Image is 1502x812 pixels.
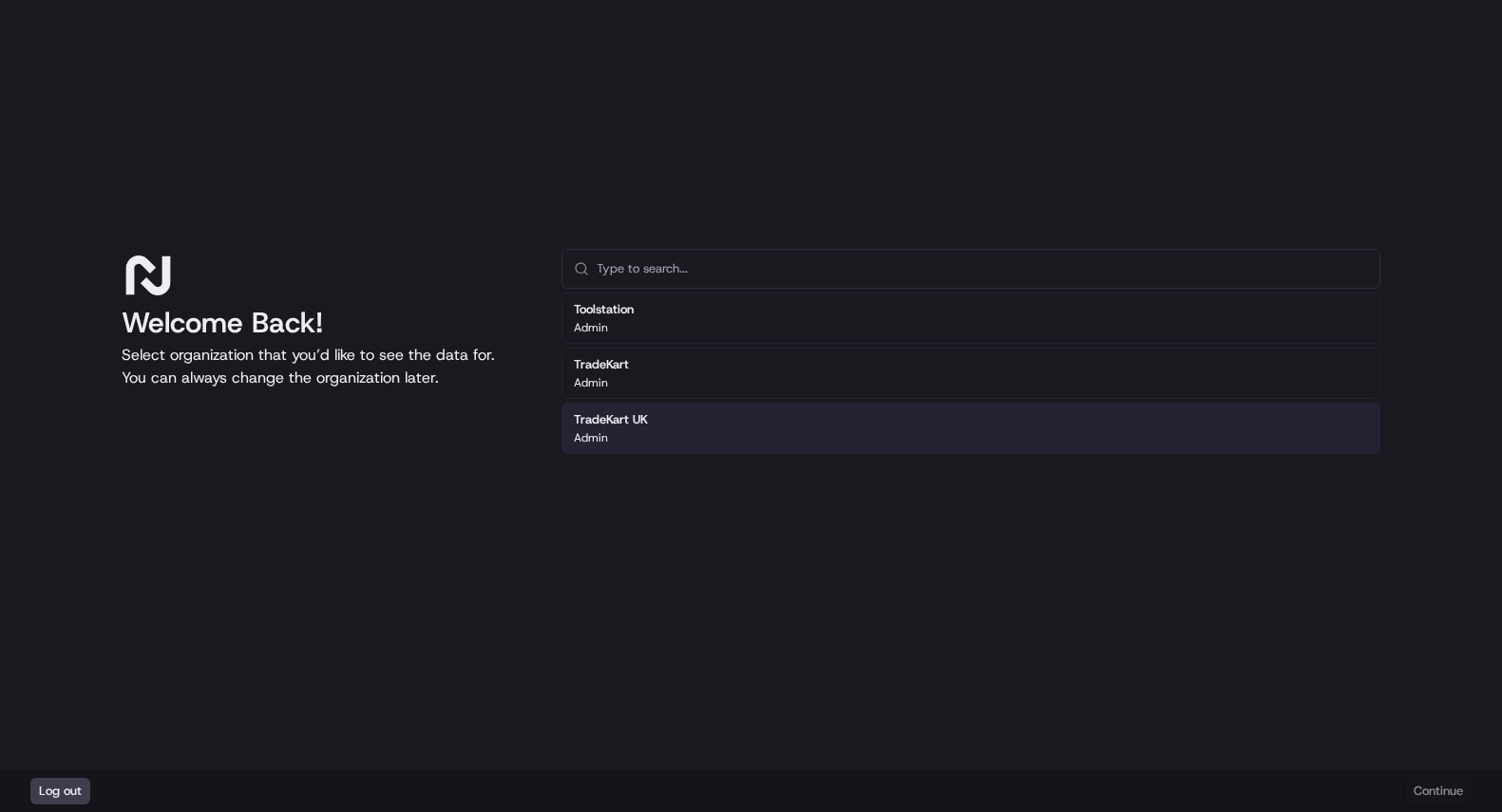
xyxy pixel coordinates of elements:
[122,306,531,340] h1: Welcome Back!
[561,289,1380,458] div: Suggestions
[574,320,608,335] p: Admin
[574,411,648,428] h2: TradeKart UK
[574,301,634,318] h2: Toolstation
[574,375,608,390] p: Admin
[122,344,531,389] p: Select organization that you’d like to see the data for. You can always change the organization l...
[597,250,1368,288] input: Type to search...
[574,356,629,373] h2: TradeKart
[30,778,90,804] button: Log out
[574,430,608,445] p: Admin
